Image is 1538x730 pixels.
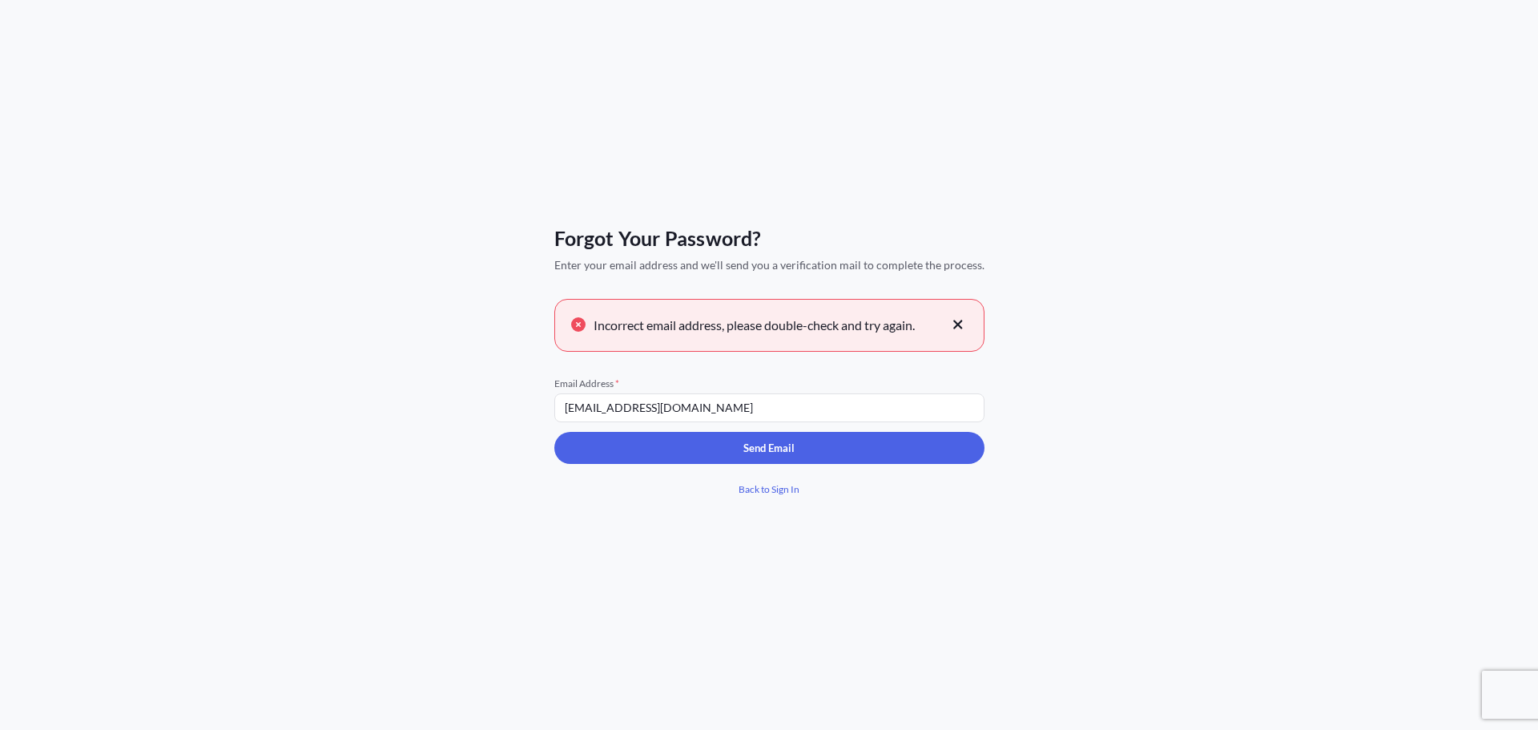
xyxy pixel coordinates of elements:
p: Send Email [743,440,795,456]
span: Email Address [554,377,984,390]
input: example@gmail.com [554,393,984,422]
span: Forgot Your Password? [554,225,984,251]
button: Send Email [554,432,984,464]
span: Incorrect email address, please double-check and try again. [594,316,915,335]
a: Back to Sign In [554,474,984,506]
span: Back to Sign In [739,482,799,498]
span: Enter your email address and we'll send you a verification mail to complete the process. [554,257,984,273]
